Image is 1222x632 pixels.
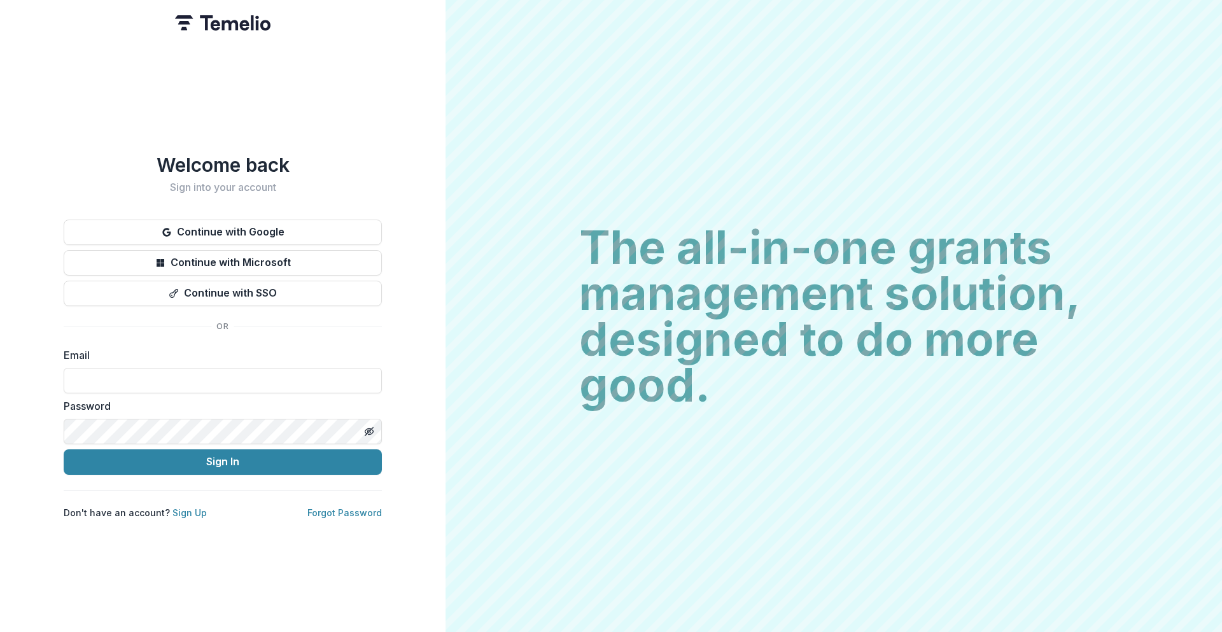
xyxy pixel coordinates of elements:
[64,348,374,363] label: Email
[64,449,382,475] button: Sign In
[64,153,382,176] h1: Welcome back
[172,507,207,518] a: Sign Up
[307,507,382,518] a: Forgot Password
[64,181,382,193] h2: Sign into your account
[64,506,207,519] p: Don't have an account?
[64,220,382,245] button: Continue with Google
[64,398,374,414] label: Password
[359,421,379,442] button: Toggle password visibility
[64,250,382,276] button: Continue with Microsoft
[175,15,270,31] img: Temelio
[64,281,382,306] button: Continue with SSO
